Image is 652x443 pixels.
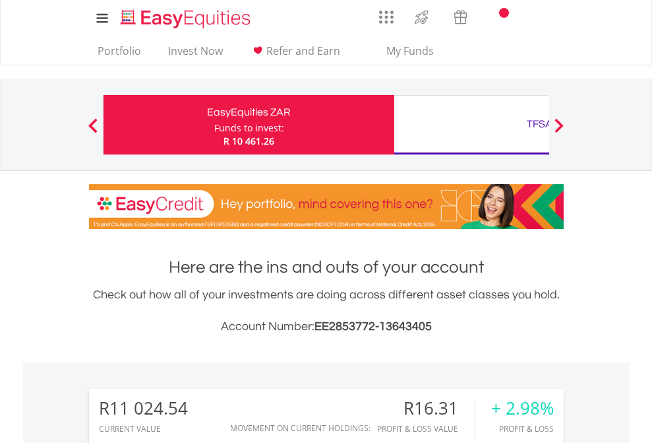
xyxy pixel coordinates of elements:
div: Movement on Current Holdings: [230,424,370,432]
h1: Here are the ins and outs of your account [89,256,564,279]
a: FAQ's and Support [514,3,547,30]
a: Vouchers [441,3,480,28]
div: Profit & Loss Value [377,425,475,433]
a: AppsGrid [370,3,402,24]
span: R 10 461.26 [223,135,274,147]
div: EasyEquities ZAR [111,103,386,121]
h3: Account Number: [89,318,564,336]
div: + 2.98% [491,399,554,418]
img: EasyCredit Promotion Banner [89,184,564,229]
a: My Profile [547,3,581,32]
a: Home page [115,3,256,30]
div: Profit & Loss [491,425,554,433]
img: thrive-v2.svg [411,7,432,28]
div: R11 024.54 [99,399,188,418]
a: Portfolio [92,44,146,65]
img: grid-menu-icon.svg [379,10,394,24]
div: CURRENT VALUE [99,425,188,433]
span: My Funds [367,42,454,59]
img: vouchers-v2.svg [450,7,471,28]
a: Notifications [480,3,514,30]
img: EasyEquities_Logo.png [118,8,256,30]
button: Next [546,125,572,138]
a: Refer and Earn [245,44,345,65]
div: R16.31 [377,399,475,418]
span: Refer and Earn [266,44,340,58]
span: EE2853772-13643405 [314,320,432,333]
div: Funds to invest: [214,121,284,135]
a: Invest Now [163,44,228,65]
button: Previous [80,125,106,138]
div: Check out how all of your investments are doing across different asset classes you hold. [89,286,564,336]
